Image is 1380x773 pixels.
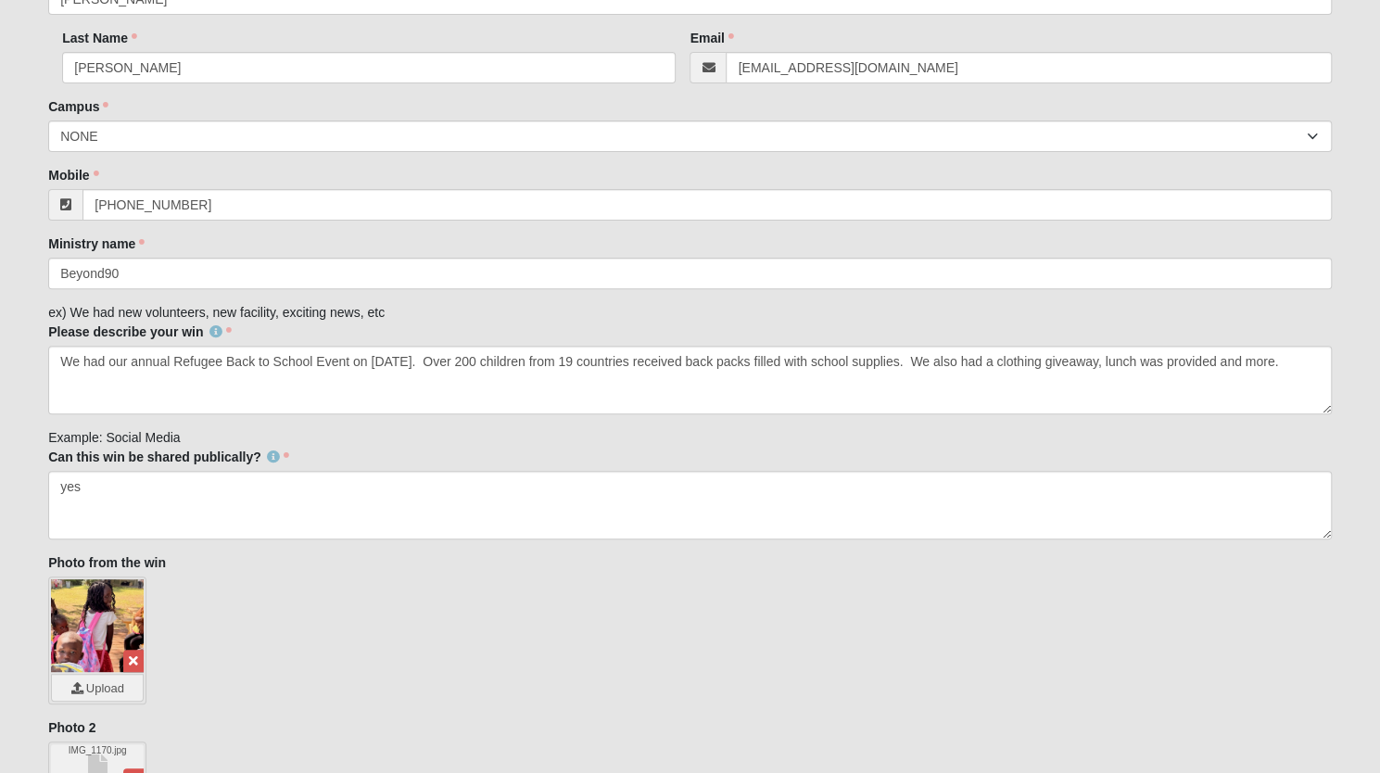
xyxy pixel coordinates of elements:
[48,166,98,184] label: Mobile
[62,29,137,47] label: Last Name
[690,29,733,47] label: Email
[48,97,108,116] label: Campus
[48,553,166,572] label: Photo from the win
[48,448,289,466] label: Can this win be shared publically?
[48,234,145,253] label: Ministry name
[48,323,231,341] label: Please describe your win
[48,718,95,737] label: Photo 2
